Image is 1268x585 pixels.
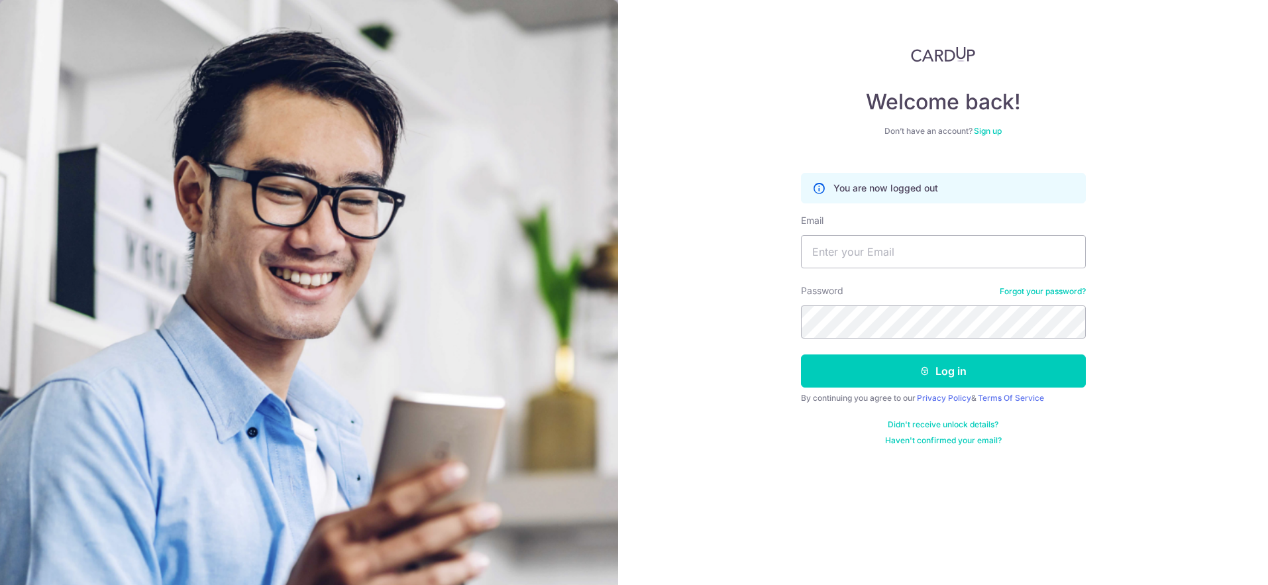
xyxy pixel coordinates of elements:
[978,393,1044,403] a: Terms Of Service
[801,354,1086,388] button: Log in
[801,214,823,227] label: Email
[911,46,976,62] img: CardUp Logo
[885,435,1002,446] a: Haven't confirmed your email?
[801,89,1086,115] h4: Welcome back!
[917,393,971,403] a: Privacy Policy
[888,419,998,430] a: Didn't receive unlock details?
[801,126,1086,136] div: Don’t have an account?
[974,126,1002,136] a: Sign up
[801,284,843,297] label: Password
[1000,286,1086,297] a: Forgot your password?
[801,235,1086,268] input: Enter your Email
[833,182,938,195] p: You are now logged out
[801,393,1086,403] div: By continuing you agree to our &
